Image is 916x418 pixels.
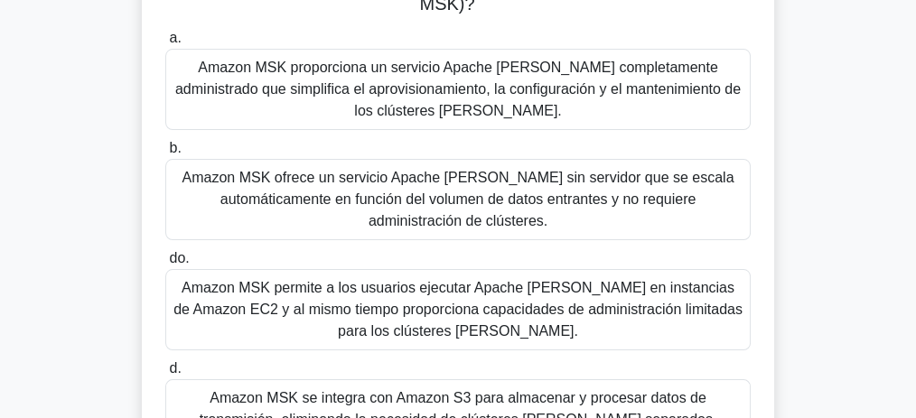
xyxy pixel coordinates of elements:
font: b. [169,140,181,155]
font: do. [169,250,189,265]
font: d. [169,360,181,376]
font: Amazon MSK proporciona un servicio Apache [PERSON_NAME] completamente administrado que simplifica... [175,60,741,118]
font: a. [169,30,181,45]
font: Amazon MSK permite a los usuarios ejecutar Apache [PERSON_NAME] en instancias de Amazon EC2 y al ... [173,280,743,339]
font: Amazon MSK ofrece un servicio Apache [PERSON_NAME] sin servidor que se escala automáticamente en ... [182,170,734,228]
